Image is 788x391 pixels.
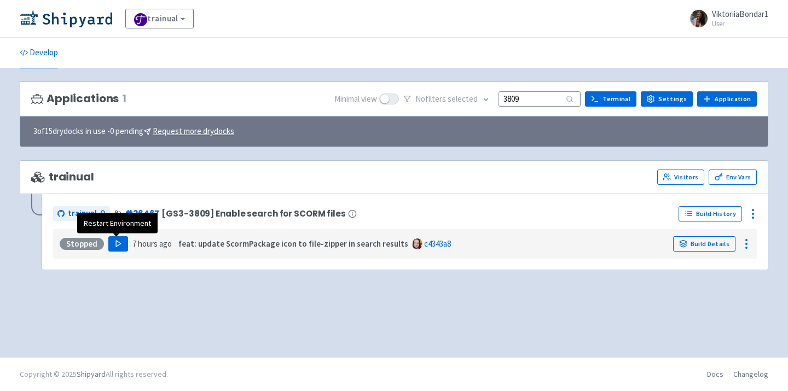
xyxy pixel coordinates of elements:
img: Shipyard logo [20,10,112,27]
a: ViktoriiaBondar1 User [683,10,768,27]
a: Application [697,91,757,107]
a: Env Vars [709,170,757,185]
a: Changelog [733,369,768,379]
div: Stopped [60,238,104,250]
span: 3 of 15 drydocks in use - 0 pending [33,125,234,138]
span: Minimal view [334,93,377,106]
a: Settings [641,91,693,107]
span: trainual [68,207,97,220]
a: #26467 [125,208,159,219]
a: Build Details [673,236,735,252]
span: [GS3-3809] Enable search for SCORM files [161,209,346,218]
a: Visitors [657,170,704,185]
a: Terminal [585,91,636,107]
span: 1 [122,92,126,105]
span: No filter s [415,93,478,106]
a: Docs [707,369,723,379]
a: Build History [679,206,742,221]
span: ViktoriiaBondar1 [712,9,768,19]
a: Shipyard [77,369,106,379]
a: Develop [20,38,58,68]
span: selected [448,94,478,104]
h3: Applications [31,92,126,105]
input: Search... [499,91,581,106]
a: trainual [125,9,194,28]
div: Copyright © 2025 All rights reserved. [20,369,168,380]
a: trainual [53,206,110,221]
span: trainual [31,171,94,183]
a: c4343a8 [424,238,451,249]
button: Play [108,236,128,252]
time: 7 hours ago [132,238,172,249]
strong: feat: update ScormPackage icon to file-zipper in search results [178,238,408,249]
small: User [712,20,768,27]
u: Request more drydocks [153,126,234,136]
